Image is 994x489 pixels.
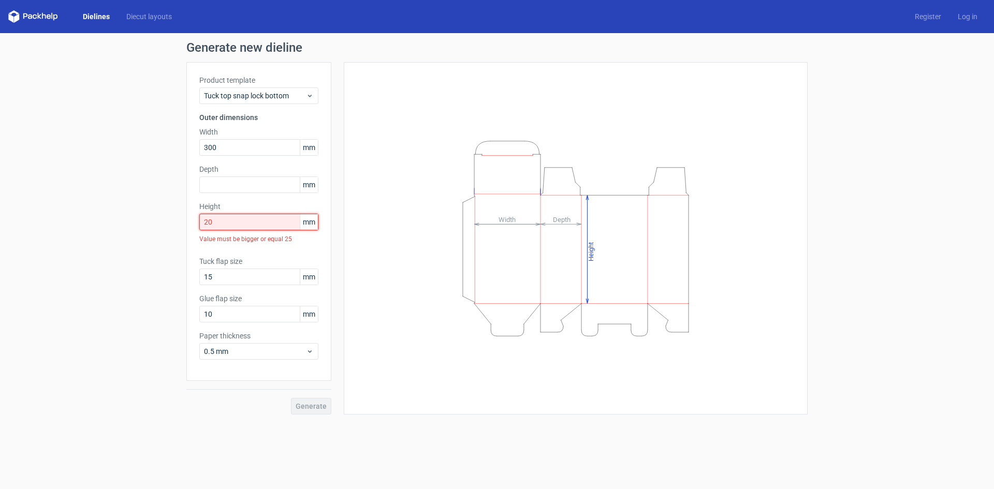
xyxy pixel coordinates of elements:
label: Width [199,127,318,137]
h1: Generate new dieline [186,41,808,54]
a: Dielines [75,11,118,22]
tspan: Width [499,215,516,223]
label: Paper thickness [199,331,318,341]
label: Glue flap size [199,293,318,304]
a: Register [907,11,949,22]
label: Height [199,201,318,212]
a: Log in [949,11,986,22]
tspan: Depth [553,215,571,223]
label: Tuck flap size [199,256,318,266]
span: 0.5 mm [204,346,306,357]
label: Product template [199,75,318,85]
div: Value must be bigger or equal 25 [199,230,318,248]
span: mm [300,140,318,155]
span: mm [300,177,318,192]
span: mm [300,269,318,285]
span: Tuck top snap lock bottom [204,91,306,101]
label: Depth [199,164,318,174]
a: Diecut layouts [118,11,180,22]
span: mm [300,214,318,230]
tspan: Height [587,242,595,261]
span: mm [300,306,318,322]
h3: Outer dimensions [199,112,318,123]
